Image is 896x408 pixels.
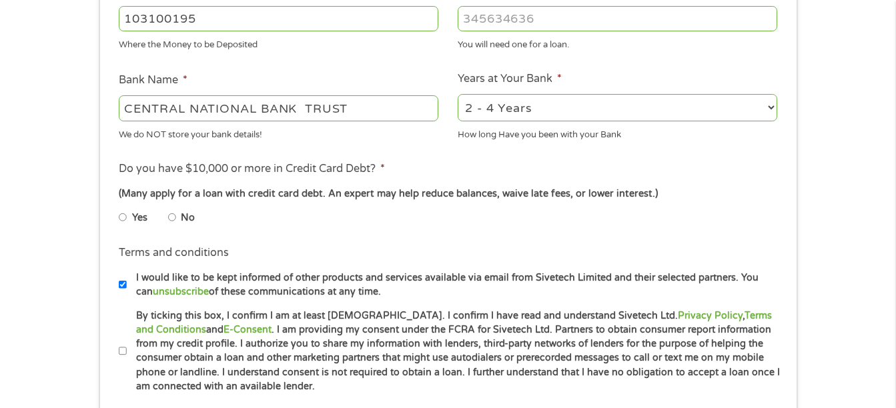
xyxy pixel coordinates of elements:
[127,271,781,299] label: I would like to be kept informed of other products and services available via email from Sivetech...
[136,310,772,335] a: Terms and Conditions
[678,310,743,321] a: Privacy Policy
[181,211,195,225] label: No
[119,73,187,87] label: Bank Name
[127,309,781,394] label: By ticking this box, I confirm I am at least [DEMOGRAPHIC_DATA]. I confirm I have read and unders...
[223,324,272,335] a: E-Consent
[458,6,777,31] input: 345634636
[119,6,438,31] input: 263177916
[153,286,209,297] a: unsubscribe
[458,123,777,141] div: How long Have you been with your Bank
[458,34,777,52] div: You will need one for a loan.
[119,187,777,201] div: (Many apply for a loan with credit card debt. An expert may help reduce balances, waive late fees...
[458,72,562,86] label: Years at Your Bank
[119,162,385,176] label: Do you have $10,000 or more in Credit Card Debt?
[132,211,147,225] label: Yes
[119,34,438,52] div: Where the Money to be Deposited
[119,123,438,141] div: We do NOT store your bank details!
[119,246,229,260] label: Terms and conditions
